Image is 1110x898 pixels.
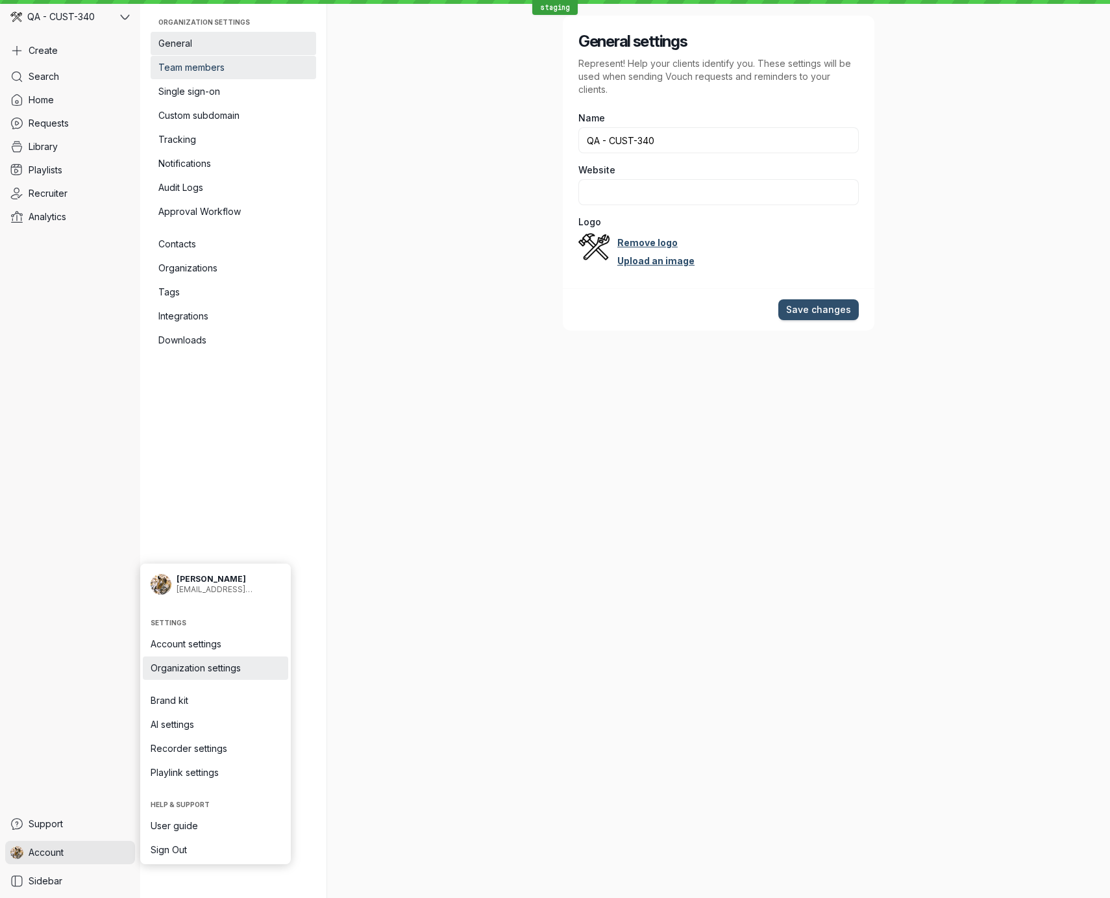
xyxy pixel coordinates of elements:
[143,713,288,736] a: AI settings
[778,299,859,320] button: Save changes
[27,10,95,23] span: QA - CUST-340
[578,164,615,177] span: Website
[151,742,280,755] span: Recorder settings
[5,869,135,893] a: Sidebar
[143,737,288,760] a: Recorder settings
[151,128,316,151] a: Tracking
[5,88,135,112] a: Home
[10,846,23,859] img: Shez Katrak avatar
[158,286,308,299] span: Tags
[158,334,308,347] span: Downloads
[29,70,59,83] span: Search
[151,305,316,328] a: Integrations
[5,812,135,836] a: Support
[143,689,288,712] a: Brand kit
[5,39,135,62] button: Create
[5,5,117,29] div: QA - CUST-340
[143,632,288,656] a: Account settings
[578,216,601,229] span: Logo
[143,656,288,680] a: Organization settings
[29,94,54,106] span: Home
[578,31,859,52] h2: General settings
[143,814,288,838] a: User guide
[158,205,308,218] span: Approval Workflow
[158,133,308,146] span: Tracking
[151,638,280,651] span: Account settings
[5,135,135,158] a: Library
[151,801,280,808] span: Help & support
[29,210,66,223] span: Analytics
[151,152,316,175] a: Notifications
[29,44,58,57] span: Create
[143,761,288,784] a: Playlink settings
[158,310,308,323] span: Integrations
[151,200,316,223] a: Approval Workflow
[5,65,135,88] a: Search
[151,574,171,595] img: Shez Katrak avatar
[5,5,135,29] button: QA - CUST-340 avatarQA - CUST-340
[151,619,280,627] span: Settings
[151,819,280,832] span: User guide
[177,574,280,584] span: [PERSON_NAME]
[158,157,308,170] span: Notifications
[5,205,135,229] a: Analytics
[158,61,308,74] span: Team members
[786,303,851,316] span: Save changes
[158,238,308,251] span: Contacts
[151,718,280,731] span: AI settings
[578,112,605,125] span: Name
[158,85,308,98] span: Single sign-on
[617,255,695,268] a: Upload an image
[151,281,316,304] a: Tags
[29,817,63,830] span: Support
[29,117,69,130] span: Requests
[10,11,22,23] img: QA - CUST-340 avatar
[177,584,280,595] span: [EMAIL_ADDRESS][DOMAIN_NAME]
[29,875,62,888] span: Sidebar
[151,694,280,707] span: Brand kit
[29,164,62,177] span: Playlists
[158,109,308,122] span: Custom subdomain
[29,846,64,859] span: Account
[151,329,316,352] a: Downloads
[151,104,316,127] a: Custom subdomain
[158,262,308,275] span: Organizations
[151,176,316,199] a: Audit Logs
[151,843,280,856] span: Sign Out
[151,662,280,675] span: Organization settings
[158,181,308,194] span: Audit Logs
[151,766,280,779] span: Playlink settings
[158,18,308,26] span: Organization settings
[5,182,135,205] a: Recruiter
[143,838,288,862] a: Sign Out
[151,256,316,280] a: Organizations
[29,187,68,200] span: Recruiter
[151,32,316,55] a: General
[578,57,859,96] p: Represent! Help your clients identify you. These settings will be used when sending Vouch request...
[29,140,58,153] span: Library
[617,236,678,249] a: Remove logo
[151,80,316,103] a: Single sign-on
[151,56,316,79] a: Team members
[5,841,135,864] a: Shez Katrak avatarAccount
[578,231,610,262] button: QA - CUST-340 avatar
[158,37,308,50] span: General
[5,112,135,135] a: Requests
[151,232,316,256] a: Contacts
[5,158,135,182] a: Playlists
